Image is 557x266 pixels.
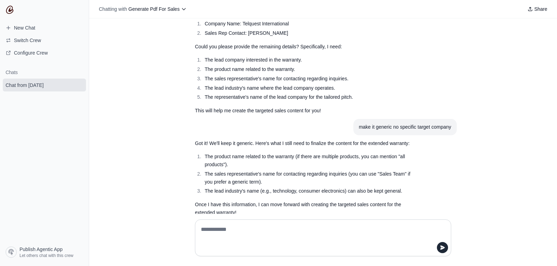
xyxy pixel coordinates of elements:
a: Chat from [DATE] [3,79,86,91]
span: Chat from [DATE] [6,82,44,89]
p: Could you please provide the remaining details? Specifically, I need: [195,43,418,51]
p: Once I have this information, I can move forward with creating the targeted sales content for the... [195,201,418,217]
li: The sales representative's name for contacting regarding inquiries. [203,75,418,83]
li: The product name related to the warranty. [203,65,418,73]
span: Configure Crew [14,49,48,56]
section: Response [189,135,423,221]
button: Chatting with Generate Pdf For Sales [96,4,189,14]
li: The lead industry's name (e.g., technology, consumer electronics) can also be kept general. [203,187,418,195]
a: Publish Agentic App Let others chat with this crew [3,244,86,260]
span: New Chat [14,24,35,31]
button: Switch Crew [3,35,86,46]
li: The sales representative's name for contacting regarding inquiries (you can use "Sales Team" if y... [203,170,418,186]
span: Share [534,6,547,13]
section: Response [189,2,423,119]
button: Share [525,4,550,14]
span: Generate Pdf For Sales [128,6,180,12]
img: CrewAI Logo [6,6,14,14]
li: The product name related to the warranty (if there are multiple products, you can mention "all pr... [203,153,418,169]
span: Let others chat with this crew [19,253,73,258]
p: This will help me create the targeted sales content for you! [195,107,418,115]
li: Company Name: Telquest International [203,20,418,28]
li: Sales Rep Contact: [PERSON_NAME] [203,29,418,37]
li: The lead industry's name where the lead company operates. [203,84,418,92]
div: make it generic no specific target company [359,123,451,131]
span: Publish Agentic App [19,246,63,253]
a: New Chat [3,22,86,33]
p: Got it! We'll keep it generic. Here's what I still need to finalize the content for the extended ... [195,139,418,147]
li: The lead company interested in the warranty. [203,56,418,64]
span: Switch Crew [14,37,41,44]
a: Configure Crew [3,47,86,58]
li: The representative's name of the lead company for the tailored pitch. [203,93,418,101]
section: User message [353,119,457,135]
span: Chatting with [99,6,127,13]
